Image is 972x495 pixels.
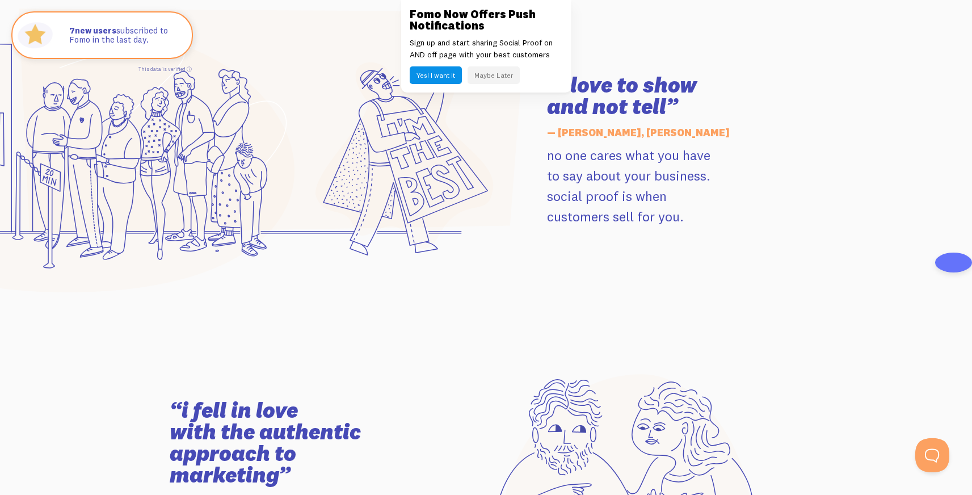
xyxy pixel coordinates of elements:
h3: “i fell in love with the authentic approach to marketing” [170,400,426,486]
span: 7 [69,26,75,36]
p: Sign up and start sharing Social Proof on AND off page with your best customers [410,37,563,61]
img: website_grey.svg [18,30,27,39]
p: no one cares what you have to say about your business. social proof is when customers sell for you. [547,145,803,226]
h3: Fomo Now Offers Push Notifications [410,9,563,31]
p: subscribed to Fomo in the last day. [69,26,180,45]
iframe: Help Scout Beacon - Open [915,438,949,472]
h3: “i love to show and not tell” [547,74,803,118]
div: Domain: [DOMAIN_NAME] [30,30,125,39]
img: tab_domain_overview_orange.svg [31,72,40,81]
div: v 4.0.25 [32,18,56,27]
div: Keywords by Traffic [125,73,191,80]
h5: — [PERSON_NAME], [PERSON_NAME] [547,121,803,145]
button: Maybe Later [468,66,520,84]
a: This data is verified ⓘ [138,66,192,72]
img: tab_keywords_by_traffic_grey.svg [113,72,122,81]
strong: new users [69,25,116,36]
img: logo_orange.svg [18,18,27,27]
button: Yes! I want it [410,66,462,84]
img: Fomo [15,15,56,56]
div: Domain Overview [43,73,102,80]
